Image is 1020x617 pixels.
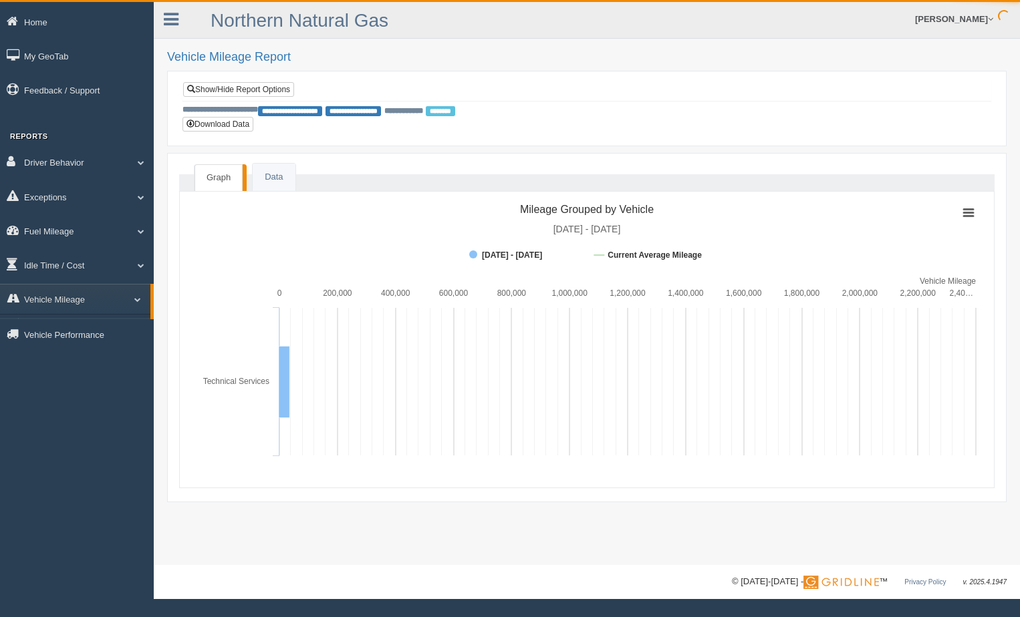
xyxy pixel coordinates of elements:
text: 1,200,000 [610,288,646,298]
text: 200,000 [323,288,352,298]
img: Gridline [803,576,879,589]
text: 1,400,000 [668,288,704,298]
a: Data [253,164,295,191]
a: Privacy Policy [904,578,946,586]
span: v. 2025.4.1947 [963,578,1007,586]
text: 800,000 [497,288,527,298]
tspan: Technical Services [203,377,269,386]
a: Show/Hide Report Options [183,82,294,97]
tspan: 2,40… [950,288,973,298]
text: 1,600,000 [726,288,762,298]
tspan: Vehicle Mileage [920,276,976,286]
tspan: [DATE] - [DATE] [482,250,542,260]
text: 1,000,000 [551,288,588,298]
button: Download Data [182,117,253,132]
div: © [DATE]-[DATE] - ™ [732,575,1007,589]
text: 1,800,000 [784,288,820,298]
text: 2,000,000 [842,288,878,298]
h2: Vehicle Mileage Report [167,51,1007,64]
text: 400,000 [381,288,410,298]
a: Graph [195,164,243,191]
tspan: [DATE] - [DATE] [553,224,621,234]
a: Vehicle Mileage [24,318,150,342]
tspan: Mileage Grouped by Vehicle [520,204,654,215]
tspan: Current Average Mileage [608,250,702,260]
text: 2,200,000 [900,288,936,298]
a: Northern Natural Gas [211,10,388,31]
text: 600,000 [439,288,469,298]
text: 0 [277,288,282,298]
